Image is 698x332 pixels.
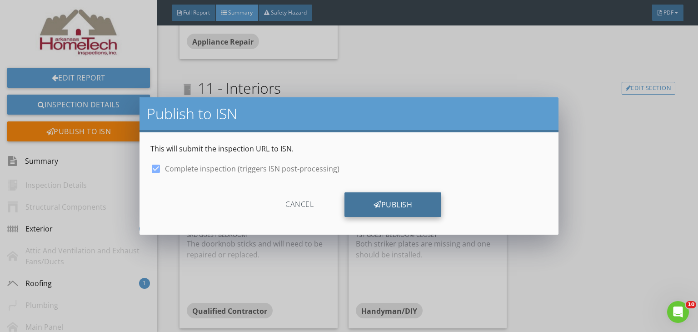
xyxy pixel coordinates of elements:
[147,105,551,123] h2: Publish to ISN
[150,143,548,185] p: This will submit the inspection URL to ISN.
[256,192,343,217] div: Cancel
[165,164,339,173] label: Complete inspection (triggers ISN post-processing)
[686,301,696,308] span: 10
[344,192,441,217] div: Publish
[667,301,689,323] iframe: Intercom live chat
